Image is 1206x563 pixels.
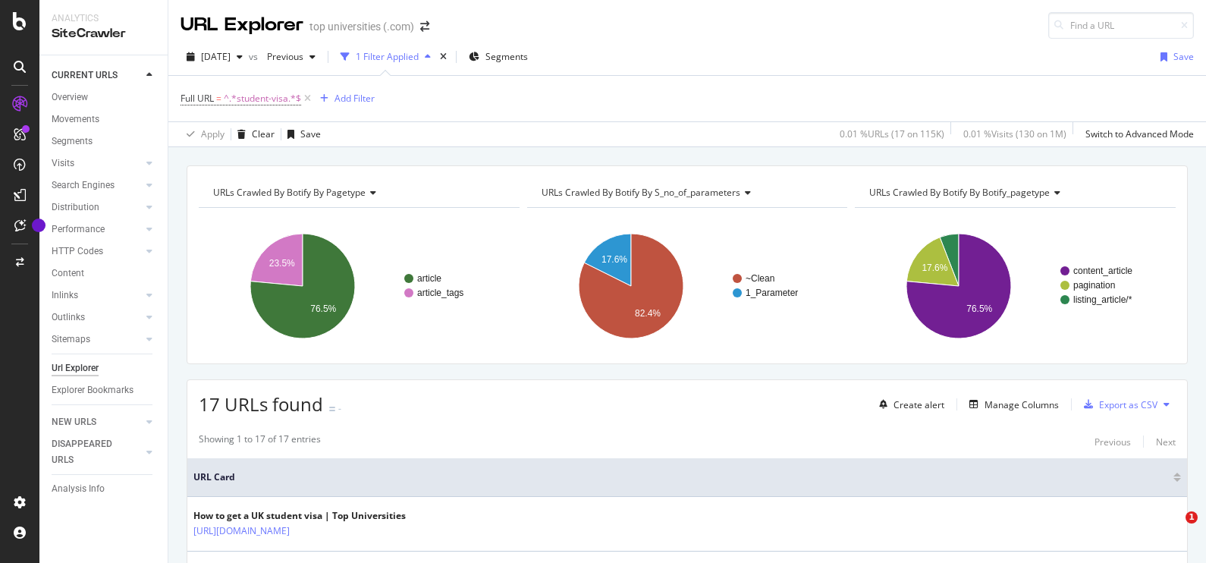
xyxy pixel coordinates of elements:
[181,12,303,38] div: URL Explorer
[52,288,78,304] div: Inlinks
[420,21,429,32] div: arrow-right-arrow-left
[52,360,99,376] div: Url Explorer
[963,127,1066,140] div: 0.01 % Visits ( 130 on 1M )
[231,122,275,146] button: Clear
[52,134,93,149] div: Segments
[193,470,1170,484] span: URL Card
[52,332,90,348] div: Sitemaps
[539,181,834,205] h4: URLs Crawled By Botify By s_no_of_parameters
[52,288,142,304] a: Inlinks
[869,186,1050,199] span: URLs Crawled By Botify By botify_pagetype
[1156,432,1176,451] button: Next
[963,395,1059,414] button: Manage Columns
[249,50,261,63] span: vs
[1073,266,1132,276] text: content_article
[437,49,450,64] div: times
[314,90,375,108] button: Add Filter
[338,402,341,415] div: -
[201,50,231,63] span: 2025 Sep. 13th
[52,382,133,398] div: Explorer Bookmarks
[1095,432,1131,451] button: Previous
[334,92,375,105] div: Add Filter
[52,112,157,127] a: Movements
[1186,511,1198,524] span: 1
[252,127,275,140] div: Clear
[1079,122,1194,146] button: Switch to Advanced Mode
[463,45,534,69] button: Segments
[985,398,1059,411] div: Manage Columns
[52,310,142,326] a: Outlinks
[199,432,321,451] div: Showing 1 to 17 of 17 entries
[52,481,105,497] div: Analysis Info
[32,219,46,232] div: Tooltip anchor
[52,12,155,25] div: Analytics
[199,220,514,352] svg: A chart.
[356,50,419,63] div: 1 Filter Applied
[1095,436,1131,448] div: Previous
[334,45,437,69] button: 1 Filter Applied
[1154,45,1194,69] button: Save
[52,266,84,281] div: Content
[417,273,441,284] text: article
[1073,294,1132,305] text: listing_article/*
[216,92,221,105] span: =
[1099,398,1157,411] div: Export as CSV
[866,181,1162,205] h4: URLs Crawled By Botify By botify_pagetype
[224,88,301,109] span: ^.*student-visa.*$
[52,360,157,376] a: Url Explorer
[261,50,303,63] span: Previous
[261,45,322,69] button: Previous
[210,181,506,205] h4: URLs Crawled By Botify By pagetype
[485,50,528,63] span: Segments
[199,392,323,417] span: 17 URLs found
[52,222,105,237] div: Performance
[855,220,1170,352] svg: A chart.
[281,122,321,146] button: Save
[967,304,993,314] text: 76.5%
[181,122,225,146] button: Apply
[309,19,414,34] div: top universities (.com)
[746,288,798,298] text: 1_Parameter
[922,263,948,273] text: 17.6%
[601,254,627,265] text: 17.6%
[52,68,118,83] div: CURRENT URLS
[52,310,85,326] div: Outlinks
[52,266,157,281] a: Content
[52,25,155,42] div: SiteCrawler
[635,308,661,319] text: 82.4%
[52,68,142,83] a: CURRENT URLS
[542,186,740,199] span: URLs Crawled By Botify By s_no_of_parameters
[52,112,99,127] div: Movements
[52,134,157,149] a: Segments
[52,178,142,193] a: Search Engines
[52,90,157,105] a: Overview
[213,186,366,199] span: URLs Crawled By Botify By pagetype
[52,156,74,171] div: Visits
[1078,392,1157,417] button: Export as CSV
[1048,12,1194,39] input: Find a URL
[746,273,774,284] text: ~Clean
[52,244,142,259] a: HTTP Codes
[52,156,142,171] a: Visits
[193,524,290,539] a: [URL][DOMAIN_NAME]
[52,436,142,468] a: DISAPPEARED URLS
[329,407,335,411] img: Equal
[1085,127,1194,140] div: Switch to Advanced Mode
[181,45,249,69] button: [DATE]
[310,304,336,314] text: 76.5%
[193,509,406,523] div: How to get a UK student visa | Top Universities
[201,127,225,140] div: Apply
[527,220,843,352] svg: A chart.
[52,244,103,259] div: HTTP Codes
[52,382,157,398] a: Explorer Bookmarks
[52,200,99,215] div: Distribution
[52,436,128,468] div: DISAPPEARED URLS
[52,178,115,193] div: Search Engines
[52,90,88,105] div: Overview
[417,288,463,298] text: article_tags
[52,414,96,430] div: NEW URLS
[52,200,142,215] a: Distribution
